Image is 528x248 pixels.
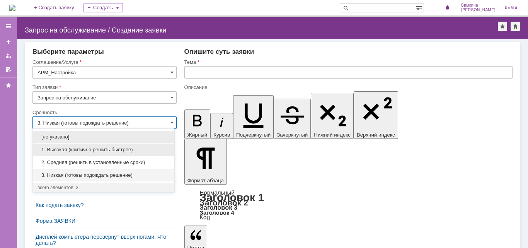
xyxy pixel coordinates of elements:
[200,214,210,221] a: Код
[184,60,511,65] div: Тема
[37,185,170,191] div: всего элементов: 3
[511,22,520,31] div: Сделать домашней страницей
[36,218,174,224] a: Форма ЗАЯВКИ
[236,132,271,138] span: Подчеркнутый
[37,172,170,178] span: 3. Низкая (готовы подождать решение)
[37,134,170,140] span: [не указано]
[213,132,230,138] span: Курсив
[37,159,170,166] span: 2. Средняя (решить в установленные сроки)
[498,22,507,31] div: Добавить в избранное
[184,48,254,55] span: Опишите суть заявки
[461,8,496,12] span: [PERSON_NAME]
[2,50,15,62] a: Мои заявки
[233,95,274,139] button: Подчеркнутый
[277,132,308,138] span: Зачеркнутый
[25,26,498,34] div: Запрос на обслуживание / Создание заявки
[2,63,15,76] a: Мои согласования
[210,113,233,139] button: Курсив
[32,48,104,55] span: Выберите параметры
[200,198,248,207] a: Заголовок 2
[200,204,237,211] a: Заголовок 3
[184,190,513,220] div: Формат абзаца
[187,178,224,183] span: Формат абзаца
[311,93,354,139] button: Нижний индекс
[200,189,235,196] a: Нормальный
[32,110,175,115] div: Срочность
[37,147,170,153] span: 1. Высокая (критично решить быстрее)
[184,139,227,185] button: Формат абзаца
[274,99,311,139] button: Зачеркнутый
[2,36,15,48] a: Создать заявку
[357,132,395,138] span: Верхний индекс
[354,91,398,139] button: Верхний индекс
[200,192,264,204] a: Заголовок 1
[32,85,175,90] div: Тип заявки
[200,209,234,216] a: Заголовок 4
[9,5,15,11] img: logo
[36,202,174,208] a: Как подать заявку?
[461,3,496,8] span: Брыкина
[184,85,511,90] div: Описание
[187,132,208,138] span: Жирный
[9,5,15,11] a: Перейти на домашнюю страницу
[314,132,351,138] span: Нижний индекс
[36,234,174,246] a: Дисплей компьютера перевернут вверх ногами. Что делать?
[416,3,424,11] span: Расширенный поиск
[83,3,123,12] div: Создать
[32,60,175,65] div: Соглашение/Услуга
[184,109,211,139] button: Жирный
